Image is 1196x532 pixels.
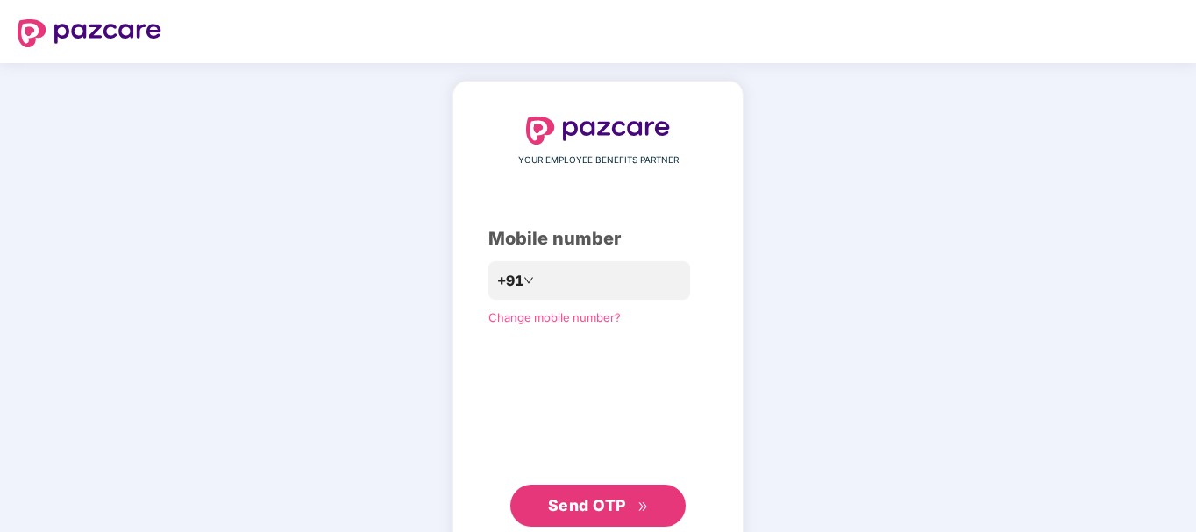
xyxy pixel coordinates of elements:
span: down [523,275,534,286]
button: Send OTPdouble-right [510,485,686,527]
span: YOUR EMPLOYEE BENEFITS PARTNER [518,153,679,167]
img: logo [526,117,670,145]
span: Send OTP [548,496,626,514]
div: Mobile number [488,225,708,252]
a: Change mobile number? [488,310,621,324]
span: +91 [497,270,523,292]
img: logo [18,19,161,47]
span: double-right [637,501,649,513]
